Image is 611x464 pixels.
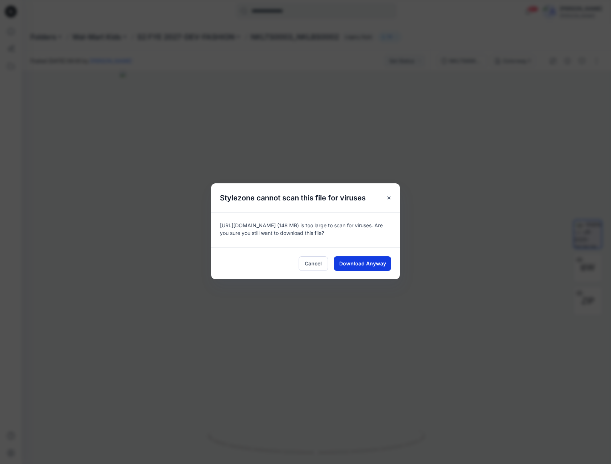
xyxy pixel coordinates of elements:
[211,183,374,212] h5: Stylezone cannot scan this file for viruses
[339,260,386,267] span: Download Anyway
[305,260,322,267] span: Cancel
[334,256,391,271] button: Download Anyway
[299,256,328,271] button: Cancel
[211,212,400,247] div: [URL][DOMAIN_NAME] (148 MB) is too large to scan for viruses. Are you sure you still want to down...
[382,191,395,204] button: Close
